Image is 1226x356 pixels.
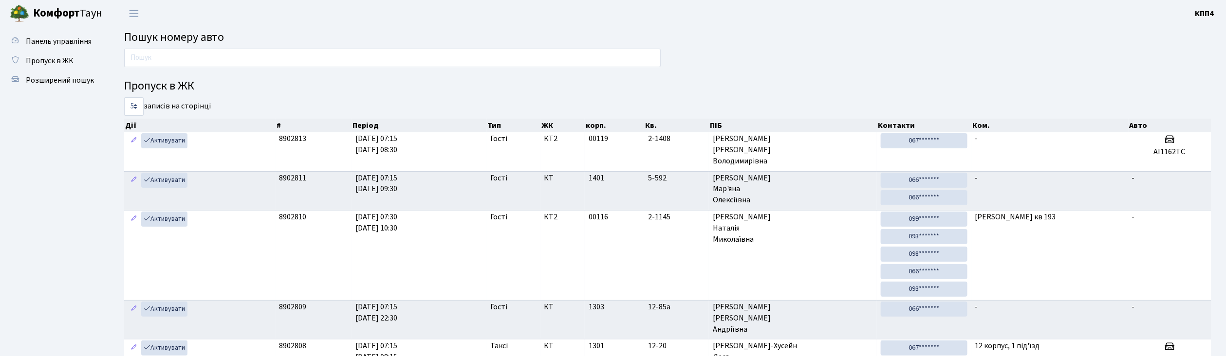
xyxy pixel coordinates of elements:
[279,302,307,312] span: 8902809
[644,119,709,132] th: Кв.
[713,212,873,245] span: [PERSON_NAME] Наталія Миколаївна
[544,173,581,184] span: КТ
[128,302,140,317] a: Редагувати
[124,119,276,132] th: Дії
[589,212,608,222] span: 00116
[279,212,307,222] span: 8902810
[490,173,507,184] span: Гості
[141,302,187,317] a: Активувати
[1132,212,1135,222] span: -
[141,133,187,148] a: Активувати
[544,340,581,352] span: КТ
[124,97,211,116] label: записів на сторінці
[33,5,80,21] b: Комфорт
[128,173,140,188] a: Редагувати
[352,119,486,132] th: Період
[128,212,140,227] a: Редагувати
[1129,119,1212,132] th: Авто
[141,173,187,188] a: Активувати
[713,173,873,206] span: [PERSON_NAME] Мар'яна Олексіївна
[648,340,705,352] span: 12-20
[975,133,978,144] span: -
[490,133,507,144] span: Гості
[648,173,705,184] span: 5-592
[490,340,508,352] span: Таксі
[279,340,307,351] span: 8902808
[128,340,140,356] a: Редагувати
[10,4,29,23] img: logo.png
[589,173,604,183] span: 1401
[589,302,604,312] span: 1303
[124,49,661,67] input: Пошук
[648,212,705,223] span: 2-1145
[124,29,224,46] span: Пошук номеру авто
[585,119,644,132] th: корп.
[5,71,102,90] a: Розширений пошук
[648,302,705,313] span: 12-85а
[355,302,397,323] span: [DATE] 07:15 [DATE] 22:30
[124,79,1211,93] h4: Пропуск в ЖК
[33,5,102,22] span: Таун
[355,133,397,155] span: [DATE] 07:15 [DATE] 08:30
[276,119,352,132] th: #
[141,340,187,356] a: Активувати
[1132,147,1207,157] h5: AI1162TC
[544,302,581,313] span: КТ
[975,212,1056,222] span: [PERSON_NAME] кв 193
[713,302,873,335] span: [PERSON_NAME] [PERSON_NAME] Андріївна
[713,133,873,167] span: [PERSON_NAME] [PERSON_NAME] Володимирівна
[279,173,307,183] span: 8902811
[355,212,397,233] span: [DATE] 07:30 [DATE] 10:30
[128,133,140,148] a: Редагувати
[544,212,581,223] span: КТ2
[544,133,581,144] span: КТ2
[1132,173,1135,183] span: -
[124,97,144,116] select: записів на сторінці
[5,32,102,51] a: Панель управління
[589,340,604,351] span: 1301
[490,302,507,313] span: Гості
[709,119,877,132] th: ПІБ
[279,133,307,144] span: 8902813
[971,119,1128,132] th: Ком.
[141,212,187,227] a: Активувати
[975,173,978,183] span: -
[26,75,94,86] span: Розширений пошук
[122,5,146,21] button: Переключити навігацію
[1195,8,1214,19] a: КПП4
[26,36,92,47] span: Панель управління
[355,173,397,195] span: [DATE] 07:15 [DATE] 09:30
[490,212,507,223] span: Гості
[648,133,705,144] span: 2-1408
[1132,302,1135,312] span: -
[589,133,608,144] span: 00119
[975,302,978,312] span: -
[487,119,540,132] th: Тип
[5,51,102,71] a: Пропуск в ЖК
[877,119,972,132] th: Контакти
[975,340,1040,351] span: 12 корпус, 1 під'їзд
[540,119,585,132] th: ЖК
[26,55,74,66] span: Пропуск в ЖК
